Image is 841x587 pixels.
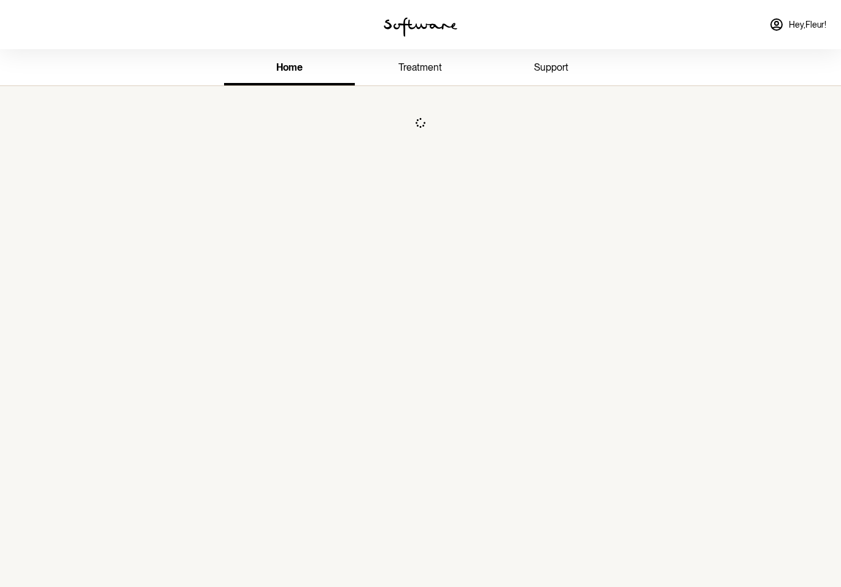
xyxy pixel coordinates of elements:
span: support [534,61,568,73]
a: Hey,Fleur! [762,10,834,39]
a: home [224,52,355,85]
span: home [276,61,303,73]
span: treatment [398,61,442,73]
a: support [486,52,617,85]
img: software logo [384,17,457,37]
span: Hey, Fleur ! [789,20,826,30]
a: treatment [355,52,486,85]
